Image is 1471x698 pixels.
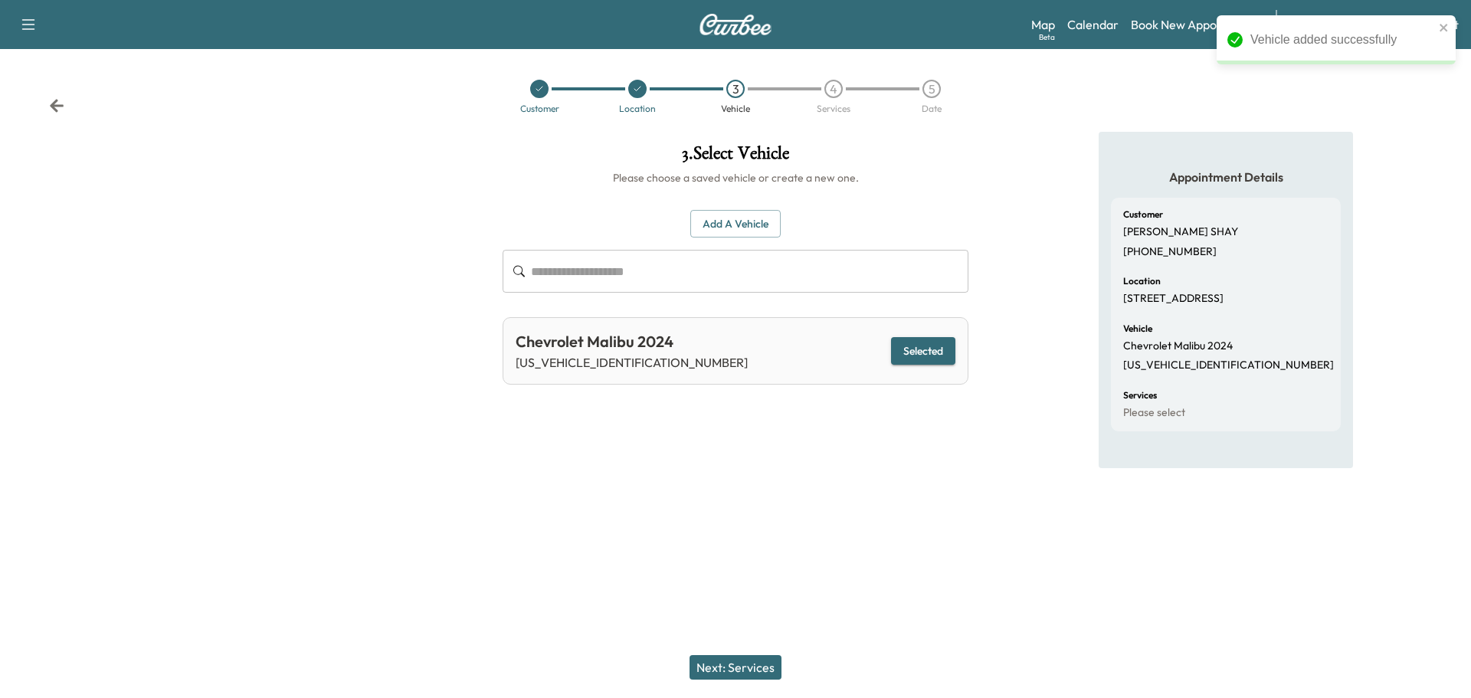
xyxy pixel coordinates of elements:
[817,104,850,113] div: Services
[1123,245,1217,259] p: [PHONE_NUMBER]
[1123,391,1157,400] h6: Services
[1131,15,1260,34] a: Book New Appointment
[516,330,748,353] div: Chevrolet Malibu 2024
[1123,406,1185,420] p: Please select
[1111,169,1341,185] h5: Appointment Details
[922,104,942,113] div: Date
[1123,277,1161,286] h6: Location
[699,14,772,35] img: Curbee Logo
[726,80,745,98] div: 3
[1250,31,1434,49] div: Vehicle added successfully
[1439,21,1450,34] button: close
[922,80,941,98] div: 5
[503,170,968,185] h6: Please choose a saved vehicle or create a new one.
[1123,225,1238,239] p: [PERSON_NAME] SHAY
[49,98,64,113] div: Back
[1123,292,1224,306] p: [STREET_ADDRESS]
[1123,210,1163,219] h6: Customer
[1123,339,1233,353] p: Chevrolet Malibu 2024
[1039,31,1055,43] div: Beta
[520,104,559,113] div: Customer
[1123,359,1334,372] p: [US_VEHICLE_IDENTIFICATION_NUMBER]
[1123,324,1152,333] h6: Vehicle
[891,337,955,365] button: Selected
[721,104,750,113] div: Vehicle
[1031,15,1055,34] a: MapBeta
[503,144,968,170] h1: 3 . Select Vehicle
[619,104,656,113] div: Location
[690,210,781,238] button: Add a Vehicle
[516,353,748,372] p: [US_VEHICLE_IDENTIFICATION_NUMBER]
[1067,15,1119,34] a: Calendar
[824,80,843,98] div: 4
[690,655,781,680] button: Next: Services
